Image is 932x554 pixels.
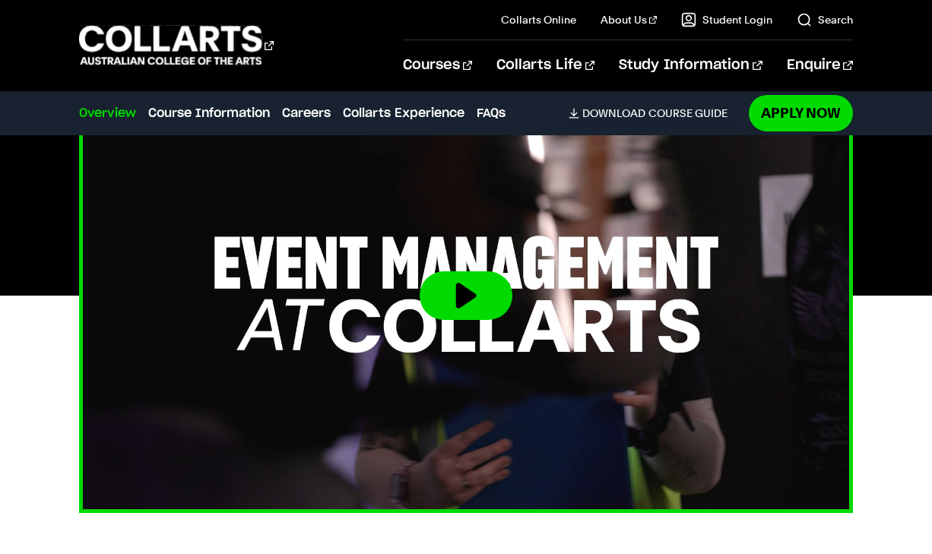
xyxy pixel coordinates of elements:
[79,24,274,67] div: Go to homepage
[477,104,506,122] a: FAQs
[343,104,464,122] a: Collarts Experience
[787,40,853,90] a: Enquire
[148,104,270,122] a: Course Information
[797,12,853,27] a: Search
[403,40,472,90] a: Courses
[619,40,762,90] a: Study Information
[496,40,594,90] a: Collarts Life
[582,106,645,120] span: Download
[282,104,331,122] a: Careers
[749,95,853,131] a: Apply Now
[79,104,136,122] a: Overview
[569,106,740,120] a: DownloadCourse Guide
[601,12,657,27] a: About Us
[681,12,772,27] a: Student Login
[501,12,576,27] a: Collarts Online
